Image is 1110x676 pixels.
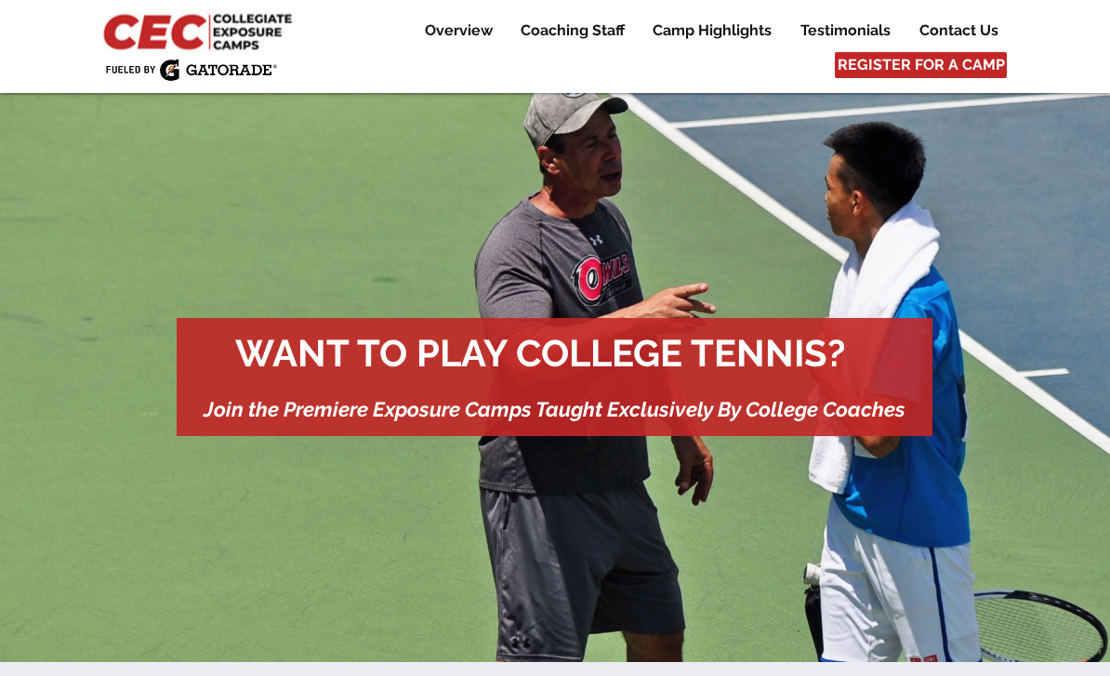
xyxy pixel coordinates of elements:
[838,55,1005,75] span: REGISTER FOR A CAMP
[397,20,1011,42] nav: Site
[643,20,781,42] p: Camp Highlights
[411,20,506,42] a: Overview
[786,20,905,42] a: Testimonials
[507,20,638,42] a: Coaching Staff
[835,52,1007,78] a: REGISTER FOR A CAMP
[639,20,786,42] a: Camp Highlights
[99,9,300,52] img: CEC Logo Primary_edited.jpg
[905,20,1011,42] a: Contact Us
[791,20,900,42] p: Testimonials
[910,20,1008,42] p: Contact Us
[235,331,845,375] span: WANT TO PLAY COLLEGE TENNIS?
[105,59,277,81] img: Fueled by Gatorade.png
[511,20,634,42] p: Coaching Staff
[416,20,502,42] p: Overview
[204,397,905,421] span: Join the Premiere Exposure Camps Taught Exclusively By College Coaches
